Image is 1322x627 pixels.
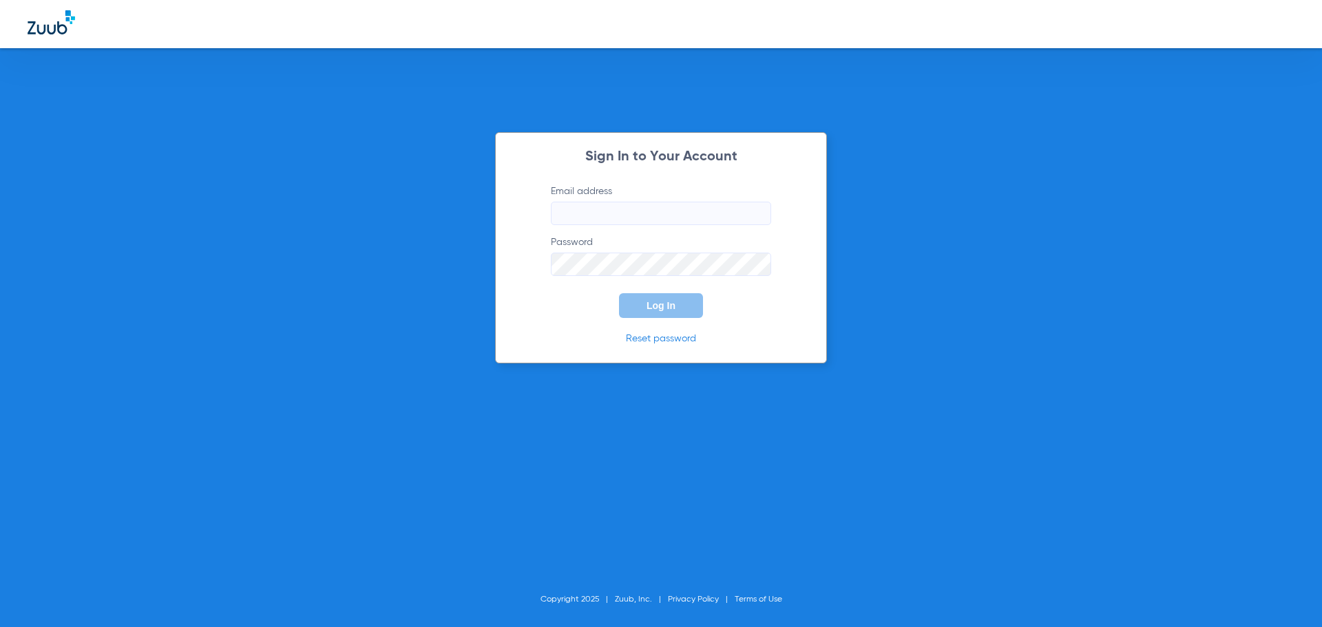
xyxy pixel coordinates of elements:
h2: Sign In to Your Account [530,150,792,164]
img: Zuub Logo [28,10,75,34]
label: Password [551,235,771,276]
input: Email address [551,202,771,225]
button: Log In [619,293,703,318]
li: Zuub, Inc. [615,593,668,606]
a: Privacy Policy [668,595,719,604]
a: Reset password [626,334,696,343]
label: Email address [551,184,771,225]
input: Password [551,253,771,276]
li: Copyright 2025 [541,593,615,606]
a: Terms of Use [735,595,782,604]
iframe: Chat Widget [1253,561,1322,627]
span: Log In [647,300,675,311]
